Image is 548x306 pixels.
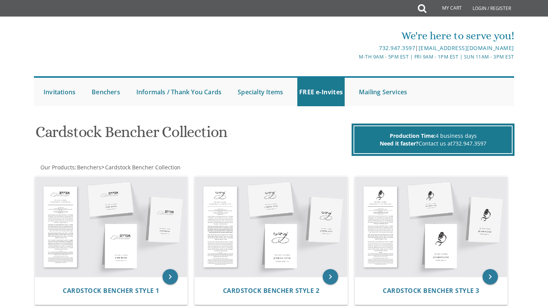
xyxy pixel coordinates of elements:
[77,164,101,171] span: Benchers
[223,286,320,295] span: Cardstock Bencher Style 2
[452,140,486,147] a: 732.947.3597
[223,287,320,294] a: Cardstock Bencher Style 2
[195,177,347,277] img: Cardstock Bencher Style 2
[194,53,514,61] div: M-Th 9am - 5pm EST | Fri 9am - 1pm EST | Sun 11am - 3pm EST
[104,164,181,171] a: Cardstock Bencher Collection
[40,164,75,171] a: Our Products
[105,164,181,171] span: Cardstock Bencher Collection
[163,269,178,284] a: keyboard_arrow_right
[236,78,285,106] a: Specialty Items
[134,78,223,106] a: Informals / Thank You Cards
[35,124,350,146] h1: Cardstock Bencher Collection
[390,132,436,139] span: Production Time:
[323,269,338,284] a: keyboard_arrow_right
[426,1,467,16] a: My Cart
[383,286,479,295] span: Cardstock Bencher Style 3
[35,177,188,277] img: Cardstock Bencher Style 1
[63,287,159,294] a: Cardstock Bencher Style 1
[357,78,409,106] a: Mailing Services
[380,140,419,147] span: Need it faster?
[34,164,274,171] div: :
[419,44,514,52] a: [EMAIL_ADDRESS][DOMAIN_NAME]
[354,125,513,154] div: 4 business days Contact us at
[355,177,508,277] img: Cardstock Bencher Style 3
[90,78,122,106] a: Benchers
[63,286,159,295] span: Cardstock Bencher Style 1
[42,78,77,106] a: Invitations
[379,44,415,52] a: 732.947.3597
[101,164,181,171] span: >
[297,78,345,106] a: FREE e-Invites
[383,287,479,294] a: Cardstock Bencher Style 3
[483,269,498,284] a: keyboard_arrow_right
[76,164,101,171] a: Benchers
[194,28,514,43] div: We're here to serve you!
[194,43,514,53] div: |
